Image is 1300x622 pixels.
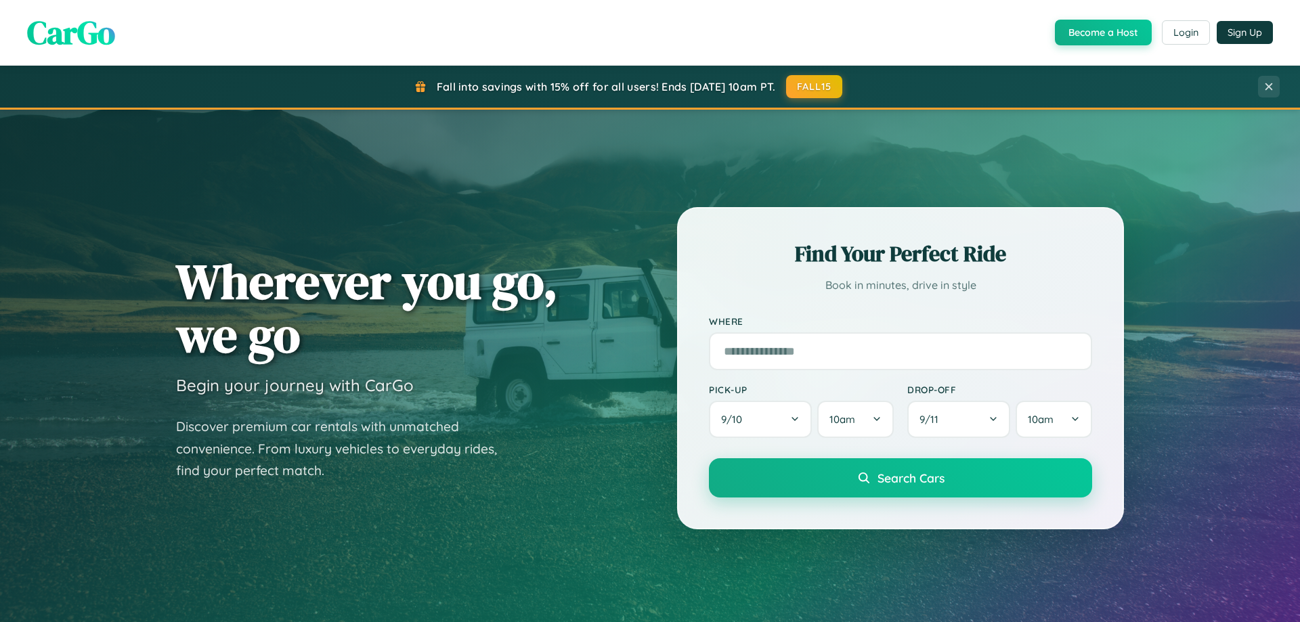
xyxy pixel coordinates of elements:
[437,80,776,93] span: Fall into savings with 15% off for all users! Ends [DATE] 10am PT.
[1055,20,1152,45] button: Become a Host
[907,384,1092,395] label: Drop-off
[829,413,855,426] span: 10am
[176,416,515,482] p: Discover premium car rentals with unmatched convenience. From luxury vehicles to everyday rides, ...
[1028,413,1054,426] span: 10am
[919,413,945,426] span: 9 / 11
[709,384,894,395] label: Pick-up
[709,458,1092,497] button: Search Cars
[721,413,749,426] span: 9 / 10
[176,254,558,361] h1: Wherever you go, we go
[817,401,894,438] button: 10am
[709,275,1092,295] p: Book in minutes, drive in style
[1217,21,1273,44] button: Sign Up
[176,375,414,395] h3: Begin your journey with CarGo
[1162,20,1210,45] button: Login
[907,401,1010,438] button: 9/11
[1016,401,1092,438] button: 10am
[27,10,115,55] span: CarGo
[709,315,1092,327] label: Where
[709,401,812,438] button: 9/10
[709,239,1092,269] h2: Find Your Perfect Ride
[786,75,843,98] button: FALL15
[877,470,945,485] span: Search Cars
